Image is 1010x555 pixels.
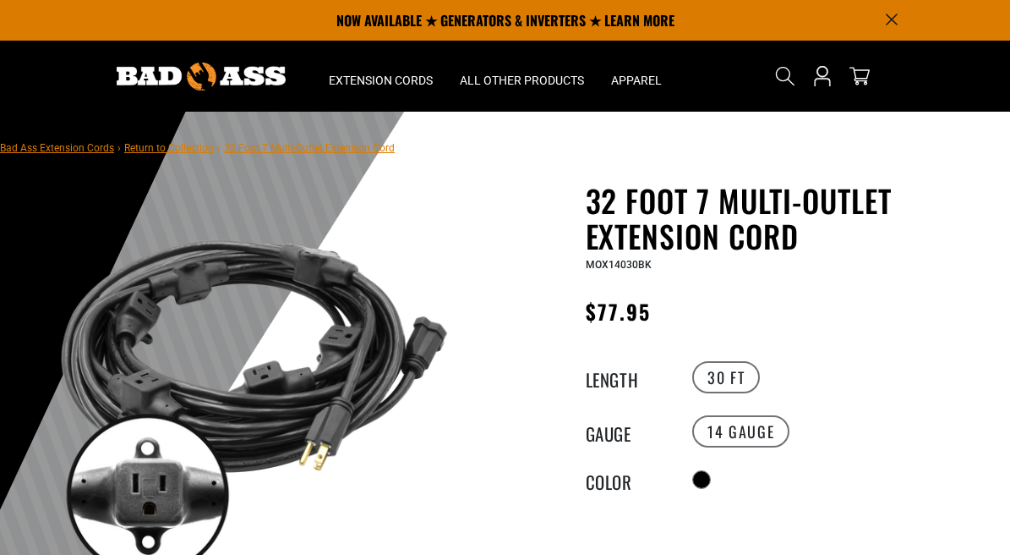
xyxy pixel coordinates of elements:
[124,142,214,154] a: Return to Collection
[692,361,760,393] label: 30 FT
[217,142,221,154] span: ›
[117,63,286,91] img: Bad Ass Extension Cords
[446,41,598,112] summary: All Other Products
[586,366,670,388] legend: Length
[224,142,395,154] span: 32 Foot 7 Multi-Outlet Extension Cord
[772,63,799,90] summary: Search
[611,73,662,88] span: Apparel
[586,420,670,442] legend: Gauge
[586,469,670,491] legend: Color
[315,41,446,112] summary: Extension Cords
[598,41,675,112] summary: Apparel
[117,142,121,154] span: ›
[460,73,584,88] span: All Other Products
[329,73,433,88] span: Extension Cords
[586,183,998,254] h1: 32 Foot 7 Multi-Outlet Extension Cord
[586,296,651,327] span: $77.95
[692,415,789,448] label: 14 Gauge
[586,259,652,271] span: MOX14030BK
